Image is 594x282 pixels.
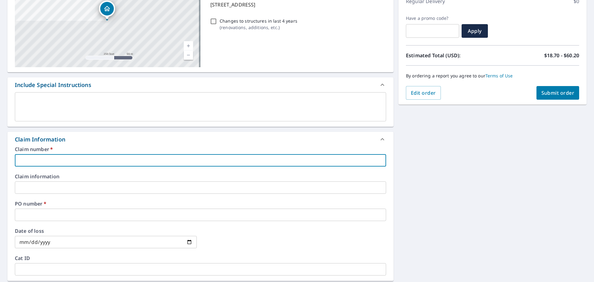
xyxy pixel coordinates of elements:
p: Changes to structures in last 4 years [220,18,297,24]
label: Claim information [15,174,386,179]
button: Submit order [536,86,579,100]
a: Current Level 17, Zoom In [184,41,193,50]
div: Claim Information [7,132,394,147]
button: Apply [462,24,488,38]
label: PO number [15,201,386,206]
p: ( renovations, additions, etc. ) [220,24,297,31]
span: Edit order [411,89,436,96]
div: Include Special Instructions [15,81,91,89]
a: Terms of Use [485,73,513,79]
div: Include Special Instructions [7,77,394,92]
div: Dropped pin, building 1, Residential property, 2111 Celeen Ave SE Salem, OR 97302 [99,1,115,20]
span: Submit order [541,89,575,96]
label: Claim number [15,147,386,152]
a: Current Level 17, Zoom Out [184,50,193,60]
p: $18.70 - $60.20 [544,52,579,59]
button: Edit order [406,86,441,100]
p: [STREET_ADDRESS] [210,1,384,8]
div: Claim Information [15,135,65,144]
span: Apply [467,28,483,34]
p: Estimated Total (USD): [406,52,493,59]
label: Date of loss [15,228,197,233]
label: Have a promo code? [406,15,459,21]
p: By ordering a report you agree to our [406,73,579,79]
label: Cat ID [15,256,386,261]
